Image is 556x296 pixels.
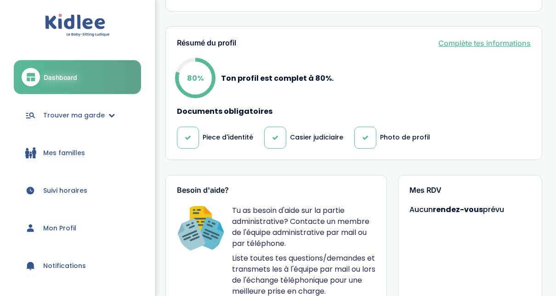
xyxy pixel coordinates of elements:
[409,186,531,195] h3: Mes RDV
[438,38,531,49] a: Complète tes informations
[290,133,343,142] p: Casier judiciaire
[14,60,141,94] a: Dashboard
[43,186,87,195] span: Suivi horaires
[14,249,141,282] a: Notifications
[433,204,483,215] strong: rendez-vous
[203,133,253,142] p: Piece d'identité
[187,73,204,84] p: 80%
[177,205,225,253] img: Happiness Officer
[177,39,236,47] h3: Résumé du profil
[232,205,375,249] p: Tu as besoin d'aide sur la partie administrative? Contacte un membre de l'équipe administrative p...
[44,73,77,82] span: Dashboard
[43,111,105,120] span: Trouver ma garde
[14,99,141,132] a: Trouver ma garde
[14,136,141,169] a: Mes familles
[14,212,141,245] a: Mon Profil
[43,261,86,271] span: Notifications
[177,107,531,116] h4: Documents obligatoires
[221,73,334,84] p: Ton profil est complet à 80%.
[43,148,85,158] span: Mes familles
[409,204,504,215] span: Aucun prévu
[45,14,110,37] img: logo.svg
[14,174,141,207] a: Suivi horaires
[380,133,430,142] p: Photo de profil
[43,223,76,233] span: Mon Profil
[177,186,375,195] h3: Besoin d'aide?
